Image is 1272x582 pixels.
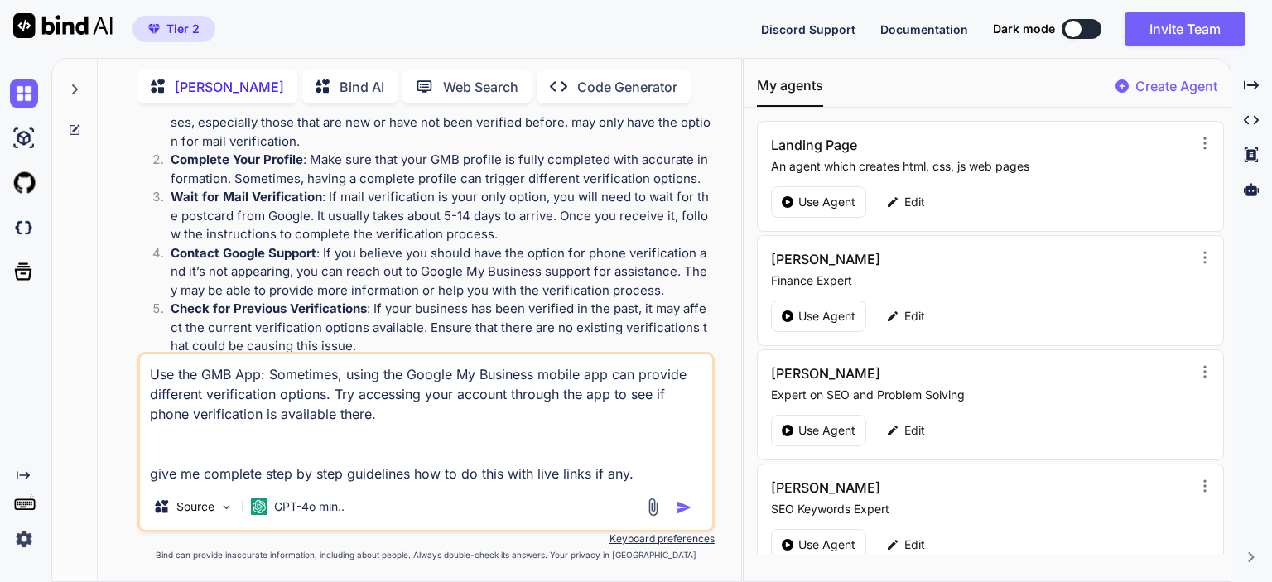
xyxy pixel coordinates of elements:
[771,501,1191,517] p: SEO Keywords Expert
[771,249,1065,269] h3: [PERSON_NAME]
[993,21,1055,37] span: Dark mode
[166,21,200,37] span: Tier 2
[274,498,344,515] p: GPT-4o min..
[171,95,711,152] p: : Ensure that your business is eligible for phone verification. Some businesses, especially those...
[904,422,925,439] p: Edit
[340,77,384,97] p: Bind AI
[798,536,855,553] p: Use Agent
[798,308,855,325] p: Use Agent
[132,16,215,42] button: premiumTier 2
[10,124,38,152] img: ai-studio
[175,77,284,97] p: [PERSON_NAME]
[137,549,715,561] p: Bind can provide inaccurate information, including about people. Always double-check its answers....
[761,21,855,38] button: Discord Support
[171,151,711,188] p: : Make sure that your GMB profile is fully completed with accurate information. Sometimes, having...
[148,24,160,34] img: premium
[13,13,113,38] img: Bind AI
[137,532,715,546] p: Keyboard preferences
[880,22,968,36] span: Documentation
[171,244,711,301] p: : If you believe you should have the option for phone verification and it’s not appearing, you ca...
[219,500,234,514] img: Pick Models
[140,354,712,483] textarea: Use the GMB App: Sometimes, using the Google My Business mobile app can provide different verific...
[171,300,711,356] p: : If your business has been verified in the past, it may affect the current verification options ...
[761,22,855,36] span: Discord Support
[798,422,855,439] p: Use Agent
[643,498,662,517] img: attachment
[171,152,303,167] strong: Complete Your Profile
[676,499,692,516] img: icon
[798,194,855,210] p: Use Agent
[771,363,1065,383] h3: [PERSON_NAME]
[251,498,267,515] img: GPT-4o mini
[577,77,677,97] p: Code Generator
[771,387,1191,403] p: Expert on SEO and Problem Solving
[171,188,711,244] p: : If mail verification is your only option, you will need to wait for the postcard from Google. I...
[176,498,214,515] p: Source
[10,525,38,553] img: settings
[1135,76,1217,96] p: Create Agent
[904,194,925,210] p: Edit
[171,245,316,261] strong: Contact Google Support
[904,308,925,325] p: Edit
[880,21,968,38] button: Documentation
[757,75,823,107] button: My agents
[771,272,1191,289] p: Finance Expert
[771,478,1065,498] h3: [PERSON_NAME]
[771,135,1065,155] h3: Landing Page
[171,189,322,204] strong: Wait for Mail Verification
[443,77,518,97] p: Web Search
[10,79,38,108] img: chat
[171,301,367,316] strong: Check for Previous Verifications
[1125,12,1245,46] button: Invite Team
[10,169,38,197] img: githubLight
[904,536,925,553] p: Edit
[10,214,38,242] img: darkCloudIdeIcon
[771,158,1191,175] p: An agent which creates html, css, js web pages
